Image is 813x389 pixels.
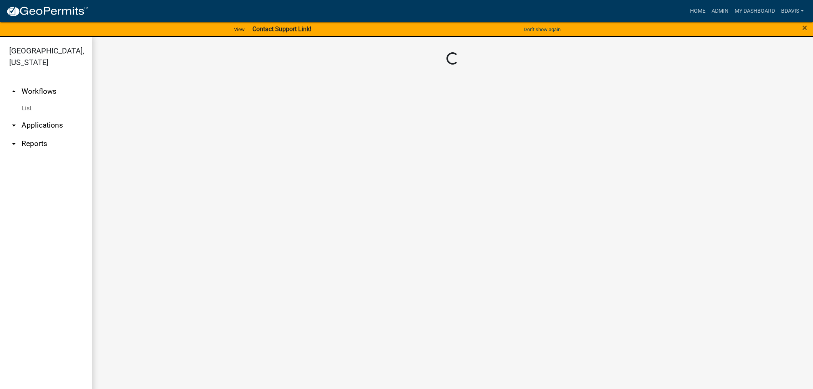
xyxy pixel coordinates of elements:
[687,4,708,18] a: Home
[802,23,807,32] button: Close
[732,4,778,18] a: My Dashboard
[231,23,248,36] a: View
[778,4,807,18] a: bdavis
[521,23,564,36] button: Don't show again
[9,121,18,130] i: arrow_drop_down
[802,22,807,33] span: ×
[252,25,311,33] strong: Contact Support Link!
[9,139,18,148] i: arrow_drop_down
[9,87,18,96] i: arrow_drop_up
[708,4,732,18] a: Admin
